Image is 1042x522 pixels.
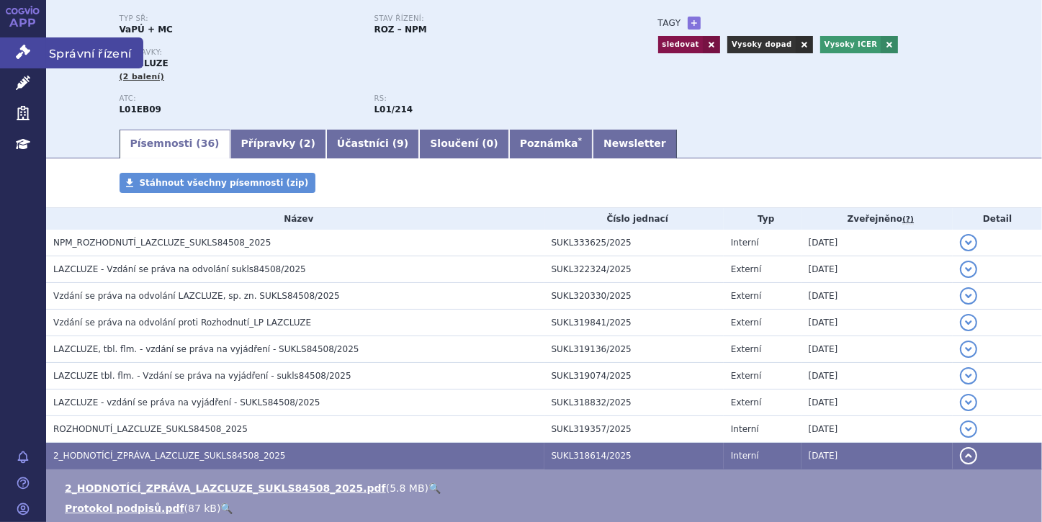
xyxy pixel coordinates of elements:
[65,482,386,494] a: 2_HODNOTÍCÍ_ZPRÁVA_LAZCLUZE_SUKLS84508_2025.pdf
[140,178,309,188] span: Stáhnout všechny písemnosti (zip)
[120,14,360,23] p: Typ SŘ:
[65,501,1028,516] li: ( )
[731,238,759,248] span: Interní
[120,72,165,81] span: (2 balení)
[509,130,593,158] a: Poznámka*
[428,482,441,494] a: 🔍
[727,36,796,53] a: Vysoky dopad
[544,336,724,363] td: SUKL319136/2025
[120,173,316,193] a: Stáhnout všechny písemnosti (zip)
[544,443,724,469] td: SUKL318614/2025
[120,104,161,114] strong: LAZERTINIB
[188,503,217,514] span: 87 kB
[120,130,230,158] a: Písemnosti (36)
[960,314,977,331] button: detail
[374,24,427,35] strong: ROZ – NPM
[390,482,424,494] span: 5.8 MB
[53,318,311,328] span: Vzdání se práva na odvolání proti Rozhodnutí_LP LAZCLUZE
[419,130,508,158] a: Sloučení (0)
[658,14,681,32] h3: Tagy
[374,104,413,114] strong: lazertinib k léčbě pokročilého nemalobuněčného karcinomu plic s mutacemi genu EGFR
[544,416,724,443] td: SUKL319357/2025
[46,37,143,68] span: Správní řízení
[820,36,881,53] a: Vysoky ICER
[902,215,914,225] abbr: (?)
[120,24,173,35] strong: VaPÚ + MC
[53,291,340,301] span: Vzdání se práva na odvolání LAZCLUZE, sp. zn. SUKLS84508/2025
[53,238,271,248] span: NPM_ROZHODNUTÍ_LAZCLUZE_SUKLS84508_2025
[801,443,953,469] td: [DATE]
[374,14,615,23] p: Stav řízení:
[801,230,953,256] td: [DATE]
[658,36,703,53] a: sledovat
[731,291,761,301] span: Externí
[326,130,419,158] a: Účastníci (9)
[120,94,360,103] p: ATC:
[53,424,248,434] span: ROZHODNUTÍ_LAZCLUZE_SUKLS84508_2025
[544,230,724,256] td: SUKL333625/2025
[201,138,215,149] span: 36
[544,208,724,230] th: Číslo jednací
[801,208,953,230] th: Zveřejněno
[731,424,759,434] span: Interní
[304,138,311,149] span: 2
[801,363,953,390] td: [DATE]
[53,264,306,274] span: LAZCLUZE - Vzdání se práva na odvolání sukls84508/2025
[53,397,320,408] span: LAZCLUZE - vzdání se práva na vyjádření - SUKLS84508/2025
[801,336,953,363] td: [DATE]
[953,208,1042,230] th: Detail
[731,397,761,408] span: Externí
[544,283,724,310] td: SUKL320330/2025
[960,394,977,411] button: detail
[688,17,701,30] a: +
[960,367,977,384] button: detail
[544,363,724,390] td: SUKL319074/2025
[731,264,761,274] span: Externí
[731,371,761,381] span: Externí
[397,138,404,149] span: 9
[487,138,494,149] span: 0
[731,344,761,354] span: Externí
[960,420,977,438] button: detail
[120,58,169,68] span: LAZCLUZE
[960,447,977,464] button: detail
[801,310,953,336] td: [DATE]
[731,318,761,328] span: Externí
[801,256,953,283] td: [DATE]
[544,256,724,283] td: SUKL322324/2025
[593,130,677,158] a: Newsletter
[53,371,351,381] span: LAZCLUZE tbl. flm. - Vzdání se práva na vyjádření - sukls84508/2025
[544,310,724,336] td: SUKL319841/2025
[731,451,759,461] span: Interní
[960,287,977,305] button: detail
[544,390,724,416] td: SUKL318832/2025
[65,503,184,514] a: Protokol podpisů.pdf
[801,390,953,416] td: [DATE]
[960,341,977,358] button: detail
[230,130,326,158] a: Přípravky (2)
[960,234,977,251] button: detail
[53,344,359,354] span: LAZCLUZE, tbl. flm. - vzdání se práva na vyjádření - SUKLS84508/2025
[65,481,1028,495] li: ( )
[374,94,615,103] p: RS:
[120,48,629,57] p: Přípravky:
[801,416,953,443] td: [DATE]
[724,208,801,230] th: Typ
[220,503,233,514] a: 🔍
[960,261,977,278] button: detail
[801,283,953,310] td: [DATE]
[53,451,285,461] span: 2_HODNOTÍCÍ_ZPRÁVA_LAZCLUZE_SUKLS84508_2025
[46,208,544,230] th: Název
